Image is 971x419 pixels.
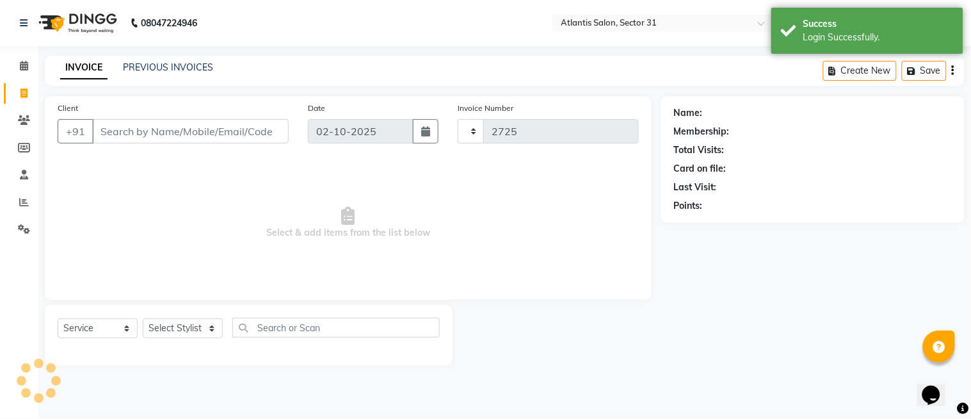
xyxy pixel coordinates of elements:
a: INVOICE [60,56,108,79]
button: +91 [58,119,93,144]
div: Success [803,17,954,31]
iframe: chat widget [917,368,958,406]
div: Login Successfully. [803,31,954,44]
button: Save [902,61,947,81]
div: Total Visits: [674,144,725,157]
div: Name: [674,106,703,120]
button: Create New [823,61,897,81]
div: Membership: [674,125,730,138]
a: PREVIOUS INVOICES [123,62,213,73]
img: logo [33,5,120,41]
input: Search or Scan [232,318,440,338]
span: Select & add items from the list below [58,159,639,287]
div: Card on file: [674,162,726,176]
div: Points: [674,199,703,213]
b: 08047224946 [141,5,197,41]
input: Search by Name/Mobile/Email/Code [92,119,289,144]
label: Invoice Number [458,103,513,114]
div: Last Visit: [674,181,717,194]
label: Date [308,103,325,114]
label: Client [58,103,78,114]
